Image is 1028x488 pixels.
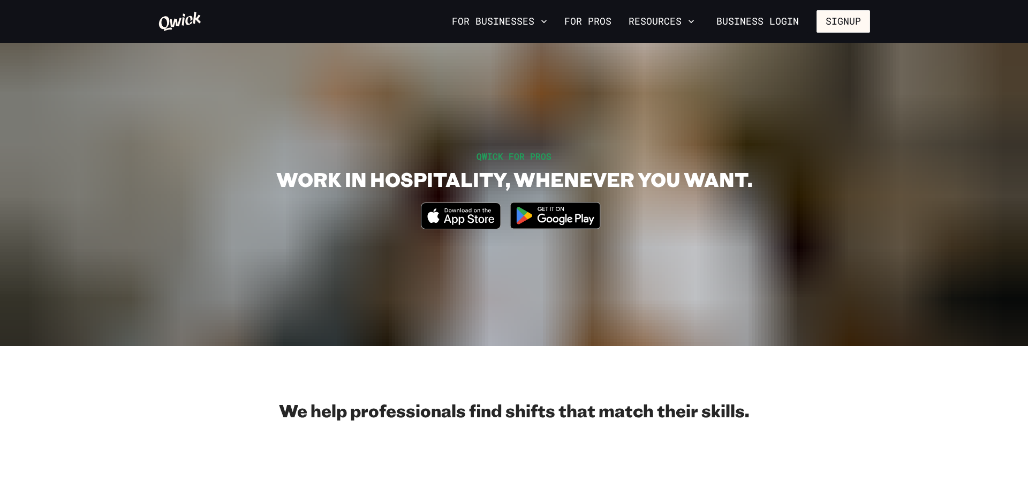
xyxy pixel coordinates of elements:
a: Business Login [707,10,808,33]
button: For Businesses [448,12,551,31]
a: Download on the App Store [421,220,501,231]
span: QWICK FOR PROS [477,151,551,162]
h2: We help professionals find shifts that match their skills. [158,400,870,421]
button: Signup [817,10,870,33]
a: For Pros [560,12,616,31]
h1: WORK IN HOSPITALITY, WHENEVER YOU WANT. [276,167,752,191]
img: Get it on Google Play [503,196,607,236]
button: Resources [624,12,699,31]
